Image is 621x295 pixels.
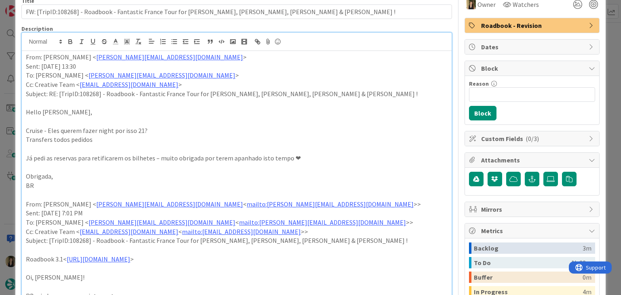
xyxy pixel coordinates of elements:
[26,200,447,209] p: From: [PERSON_NAME] < < >>
[26,273,447,282] p: Oi, [PERSON_NAME]!
[26,236,447,245] p: Subject: [TripID:108268] - Roadbook - Fantastic France Tour for [PERSON_NAME], [PERSON_NAME], [PE...
[481,63,585,73] span: Block
[474,257,571,268] div: To Do
[247,200,414,208] a: mailto:[PERSON_NAME][EMAIL_ADDRESS][DOMAIN_NAME]
[80,80,178,88] a: [EMAIL_ADDRESS][DOMAIN_NAME]
[17,1,37,11] span: Support
[89,71,235,79] a: [PERSON_NAME][EMAIL_ADDRESS][DOMAIN_NAME]
[26,255,447,264] p: Roadbook 3.1< >
[26,154,447,163] p: Já pedi as reservas para retificarem os bilhetes – muito obrigada por terem apanhado isto tempo ❤
[26,89,447,99] p: Subject: RE: [TripID:108268] - Roadbook - Fantastic France Tour for [PERSON_NAME], [PERSON_NAME],...
[469,80,489,87] label: Reason
[526,135,539,143] span: ( 0/3 )
[481,21,585,30] span: Roadbook - Revision
[26,53,447,62] p: From: [PERSON_NAME] < >
[96,53,243,61] a: [PERSON_NAME][EMAIL_ADDRESS][DOMAIN_NAME]
[239,218,406,226] a: mailto:[PERSON_NAME][EMAIL_ADDRESS][DOMAIN_NAME]
[26,181,447,190] p: BR
[583,272,591,283] div: 0m
[474,242,583,254] div: Backlog
[26,227,447,236] p: Cc: Creative Team < < >>
[26,71,447,80] p: To: [PERSON_NAME] < >
[80,228,178,236] a: [EMAIL_ADDRESS][DOMAIN_NAME]
[21,25,53,32] span: Description
[26,126,447,135] p: Cruise - Eles querem fazer night por isso 21?
[26,135,447,144] p: Transfers todos pedidos
[469,106,496,120] button: Block
[474,272,583,283] div: Buffer
[21,4,452,19] input: type card name here...
[26,80,447,89] p: Cc: Creative Team < >
[89,218,235,226] a: [PERSON_NAME][EMAIL_ADDRESS][DOMAIN_NAME]
[182,228,301,236] a: mailto:[EMAIL_ADDRESS][DOMAIN_NAME]
[26,209,447,218] p: Sent: [DATE] 7:01 PM
[481,204,585,214] span: Mirrors
[96,200,243,208] a: [PERSON_NAME][EMAIL_ADDRESS][DOMAIN_NAME]
[481,155,585,165] span: Attachments
[67,255,130,263] a: [URL][DOMAIN_NAME]
[26,218,447,227] p: To: [PERSON_NAME] < < >>
[481,134,585,143] span: Custom Fields
[583,242,591,254] div: 3m
[26,172,447,181] p: Obrigada,
[26,107,447,117] p: Hello [PERSON_NAME],
[481,226,585,236] span: Metrics
[571,257,591,268] div: 1h 32m
[26,62,447,71] p: Sent: [DATE] 13:30
[481,42,585,52] span: Dates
